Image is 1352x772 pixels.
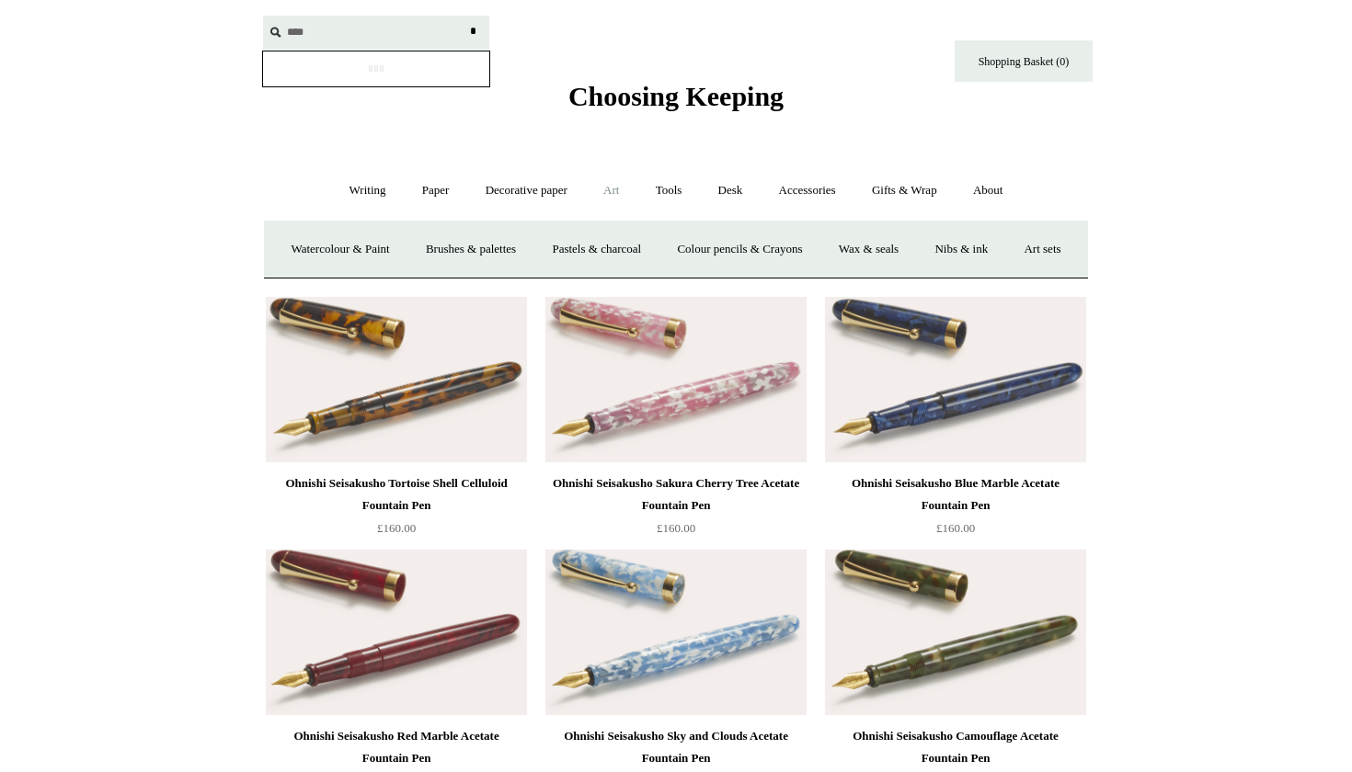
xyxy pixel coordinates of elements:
a: Ohnishi Seisakusho Sakura Cherry Tree Acetate Fountain Pen Ohnishi Seisakusho Sakura Cherry Tree ... [545,297,807,462]
a: Art sets [1007,225,1077,274]
a: Gifts & Wrap [855,166,954,215]
div: Ohnishi Seisakusho Sky and Clouds Acetate Fountain Pen [550,725,802,769]
span: £160.00 [657,521,695,535]
a: Decorative paper [469,166,584,215]
img: Ohnishi Seisakusho Blue Marble Acetate Fountain Pen [825,297,1086,462]
a: Ohnishi Seisakusho Sakura Cherry Tree Acetate Fountain Pen £160.00 [545,472,807,548]
a: Watercolour & Paint [274,225,406,274]
a: Nibs & ink [918,225,1004,274]
div: Ohnishi Seisakusho Red Marble Acetate Fountain Pen [270,725,522,769]
div: Ohnishi Seisakusho Camouflage Acetate Fountain Pen [830,725,1082,769]
a: Pastels & charcoal [535,225,658,274]
div: Ohnishi Seisakusho Tortoise Shell Celluloid Fountain Pen [270,472,522,517]
a: Paper [406,166,466,215]
a: Writing [333,166,403,215]
a: Accessories [762,166,853,215]
a: Colour pencils & Crayons [660,225,819,274]
a: Desk [702,166,760,215]
a: Ohnishi Seisakusho Sky and Clouds Acetate Fountain Pen Ohnishi Seisakusho Sky and Clouds Acetate ... [545,550,807,715]
a: Ohnishi Seisakusho Blue Marble Acetate Fountain Pen Ohnishi Seisakusho Blue Marble Acetate Founta... [825,297,1086,462]
a: Ohnishi Seisakusho Red Marble Acetate Fountain Pen Ohnishi Seisakusho Red Marble Acetate Fountain... [266,550,527,715]
a: Ohnishi Seisakusho Blue Marble Acetate Fountain Pen £160.00 [825,472,1086,548]
span: £160.00 [377,521,416,535]
div: Ohnishi Seisakusho Blue Marble Acetate Fountain Pen [830,472,1082,517]
img: Ohnishi Seisakusho Sky and Clouds Acetate Fountain Pen [545,550,807,715]
img: Ohnishi Seisakusho Sakura Cherry Tree Acetate Fountain Pen [545,297,807,462]
a: Tools [639,166,699,215]
a: Ohnishi Seisakusho Tortoise Shell Celluloid Fountain Pen Ohnishi Seisakusho Tortoise Shell Cellul... [266,297,527,462]
a: Art [587,166,636,215]
img: Ohnishi Seisakusho Red Marble Acetate Fountain Pen [266,550,527,715]
a: Brushes & palettes [409,225,533,274]
img: Ohnishi Seisakusho Tortoise Shell Celluloid Fountain Pen [266,297,527,462]
a: Ohnishi Seisakusho Tortoise Shell Celluloid Fountain Pen £160.00 [266,472,527,548]
span: Choosing Keeping [568,81,784,111]
a: Wax & seals [822,225,915,274]
span: £160.00 [936,521,975,535]
div: Ohnishi Seisakusho Sakura Cherry Tree Acetate Fountain Pen [550,472,802,517]
a: Ohnishi Seisakusho Camouflage Acetate Fountain Pen Ohnishi Seisakusho Camouflage Acetate Fountain... [825,550,1086,715]
img: Ohnishi Seisakusho Camouflage Acetate Fountain Pen [825,550,1086,715]
a: Choosing Keeping [568,96,784,108]
a: Shopping Basket (0) [955,40,1093,82]
a: About [957,166,1020,215]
